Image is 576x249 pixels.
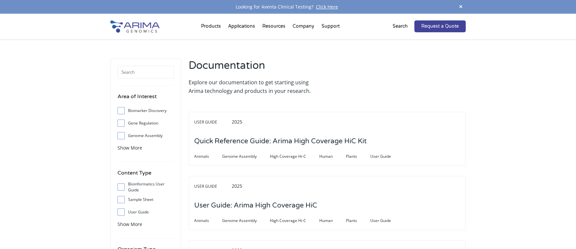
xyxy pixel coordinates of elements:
span: High Coverage Hi-C [270,152,319,160]
label: Biomarker Discovery [118,106,174,116]
h4: Content Type [118,169,174,182]
img: Arima-Genomics-logo [110,20,160,33]
span: Plants [346,217,370,225]
span: User Guide [370,152,404,160]
a: User Guide: Arima High Coverage HiC [194,202,317,209]
p: Explore our documentation to get starting using Arima technology and products in your research. [189,78,324,95]
p: Search [393,22,408,31]
span: User Guide [370,217,404,225]
h3: User Guide: Arima High Coverage HiC [194,195,317,216]
a: Click Here [313,4,341,10]
div: Looking for Aventa Clinical Testing? [110,3,466,11]
span: Show More [118,221,142,227]
label: User Guide [118,207,174,217]
span: Human [319,217,346,225]
span: User Guide [194,182,230,190]
span: Genome Assembly [222,152,270,160]
a: Request a Quote [414,20,466,32]
h2: Documentation [189,58,324,78]
span: User Guide [194,118,230,126]
span: 2025 [232,183,242,189]
label: Gene Regulation [118,118,174,128]
span: Animals [194,152,222,160]
span: Genome Assembly [222,217,270,225]
span: Show More [118,145,142,151]
h4: Area of Interest [118,92,174,106]
span: Plants [346,152,370,160]
a: Quick Reference Guide: Arima High Coverage HiC Kit [194,138,367,145]
label: Bioinformatics User Guide [118,182,174,192]
label: Sample Sheet [118,195,174,205]
span: Human [319,152,346,160]
span: High Coverage Hi-C [270,217,319,225]
h3: Quick Reference Guide: Arima High Coverage HiC Kit [194,131,367,152]
span: Animals [194,217,222,225]
label: Genome Assembly [118,131,174,141]
input: Search [118,66,174,79]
